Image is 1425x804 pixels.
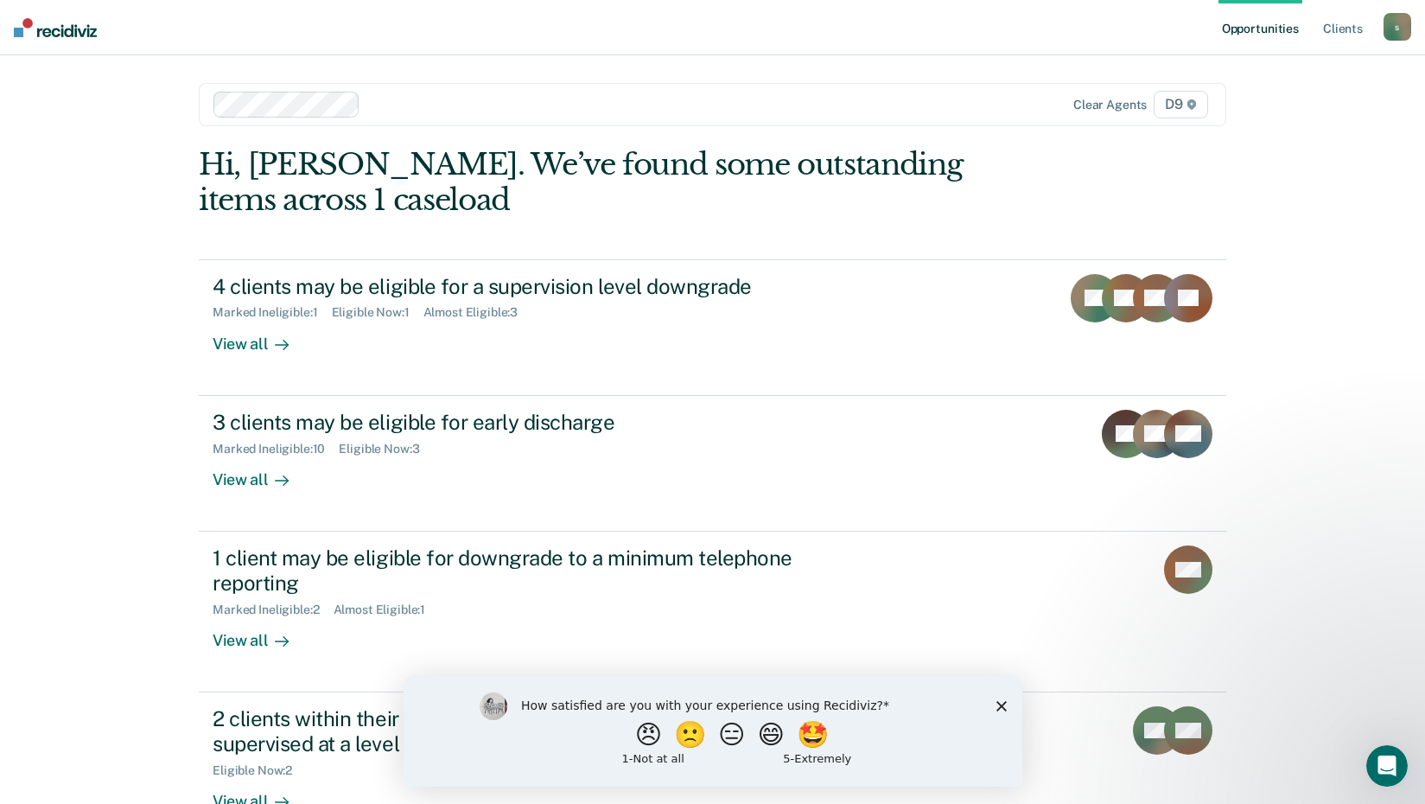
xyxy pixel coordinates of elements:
[213,546,819,596] div: 1 client may be eligible for downgrade to a minimum telephone reporting
[213,706,819,756] div: 2 clients within their first 6 months of supervision are being supervised at a level that does no...
[213,305,331,320] div: Marked Ineligible : 1
[199,396,1226,532] a: 3 clients may be eligible for early dischargeMarked Ineligible:10Eligible Now:3View all
[213,603,333,617] div: Marked Ineligible : 2
[213,616,309,650] div: View all
[404,675,1022,787] iframe: Survey by Kim from Recidiviz
[213,763,306,778] div: Eligible Now : 2
[334,603,440,617] div: Almost Eligible : 1
[1154,91,1208,118] span: D9
[213,274,819,299] div: 4 clients may be eligible for a supervision level downgrade
[199,259,1226,396] a: 4 clients may be eligible for a supervision level downgradeMarked Ineligible:1Eligible Now:1Almos...
[213,320,309,354] div: View all
[423,305,532,320] div: Almost Eligible : 3
[339,442,433,456] div: Eligible Now : 3
[1073,98,1147,112] div: Clear agents
[213,442,339,456] div: Marked Ineligible : 10
[199,532,1226,692] a: 1 client may be eligible for downgrade to a minimum telephone reportingMarked Ineligible:2Almost ...
[1384,13,1411,41] button: s
[213,456,309,489] div: View all
[213,410,819,435] div: 3 clients may be eligible for early discharge
[1366,745,1408,787] iframe: Intercom live chat
[199,147,1021,218] div: Hi, [PERSON_NAME]. We’ve found some outstanding items across 1 caseload
[14,18,97,37] img: Recidiviz
[332,305,423,320] div: Eligible Now : 1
